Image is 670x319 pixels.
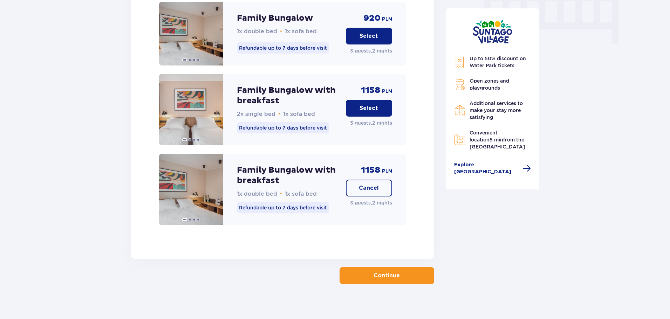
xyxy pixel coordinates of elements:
span: 920 [363,13,381,23]
img: Grill Icon [454,79,465,90]
span: 2x single bed [237,111,275,117]
span: 1x sofa bed [283,111,315,117]
span: PLN [382,16,392,23]
img: Family Bungalow with breakfast [159,74,223,145]
p: Family Bungalow with breakfast [237,165,340,186]
p: Select [360,104,378,112]
span: 5 min [490,137,503,143]
span: PLN [382,168,392,175]
p: Family Bungalow [237,13,313,23]
p: Refundable up to 7 days before visit [237,202,329,213]
span: 1x sofa bed [285,190,317,197]
p: 3 guests , 2 nights [350,119,392,126]
span: • [280,28,282,35]
p: Cancel [359,184,379,192]
img: Suntago Village [472,20,512,44]
button: Cancel [346,180,392,196]
span: Additional services to make your stay more satisfying [470,100,523,120]
a: Explore [GEOGRAPHIC_DATA] [454,161,531,175]
span: Convenient location from the [GEOGRAPHIC_DATA] [470,130,525,150]
button: Continue [340,267,434,284]
img: Family Bungalow with breakfast [159,154,223,225]
span: Up to 50% discount on Water Park tickets [470,56,526,68]
p: 3 guests , 2 nights [350,47,392,54]
p: Refundable up to 7 days before visit [237,122,329,133]
span: PLN [382,88,392,95]
span: • [278,111,280,118]
img: Map Icon [454,134,465,145]
span: 1158 [361,85,381,96]
button: Select [346,28,392,44]
span: 1x sofa bed [285,28,317,35]
span: 1x double bed [237,190,277,197]
img: Restaurant Icon [454,105,465,116]
p: Continue [374,272,400,279]
span: 1x double bed [237,28,277,35]
p: Refundable up to 7 days before visit [237,42,329,54]
span: • [280,190,282,197]
span: Open zones and playgrounds [470,78,509,91]
button: Select [346,100,392,117]
img: Family Bungalow [159,2,223,65]
p: Select [360,32,378,40]
p: 3 guests , 2 nights [350,199,392,206]
span: 1158 [361,165,381,175]
img: Discount Icon [454,56,465,68]
span: Explore [GEOGRAPHIC_DATA] [454,161,519,175]
p: Family Bungalow with breakfast [237,85,340,106]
